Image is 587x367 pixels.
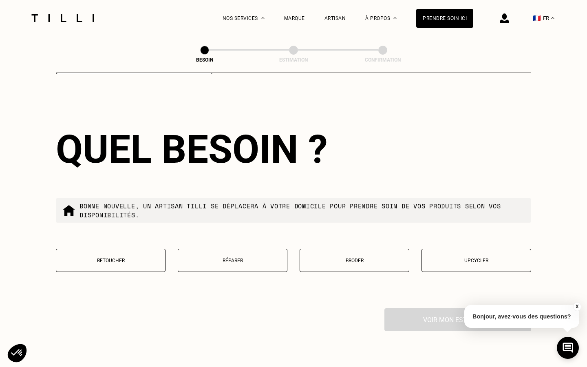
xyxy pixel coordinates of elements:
img: menu déroulant [551,17,554,19]
p: Broder [304,258,405,263]
img: icône connexion [500,13,509,23]
a: Prendre soin ici [416,9,473,28]
button: Upcycler [421,249,531,272]
p: Réparer [182,258,283,263]
span: 🇫🇷 [533,14,541,22]
button: Broder [300,249,409,272]
a: Artisan [324,15,346,21]
img: Menu déroulant à propos [393,17,397,19]
div: Besoin [164,57,245,63]
img: Menu déroulant [261,17,265,19]
p: Bonne nouvelle, un artisan tilli se déplacera à votre domicile pour prendre soin de vos produits ... [79,201,525,219]
img: Logo du service de couturière Tilli [29,14,97,22]
div: Estimation [253,57,334,63]
p: Retoucher [60,258,161,263]
button: Réparer [178,249,287,272]
img: commande à domicile [62,204,75,217]
p: Upcycler [426,258,527,263]
div: Quel besoin ? [56,126,531,172]
div: Confirmation [342,57,424,63]
button: Retoucher [56,249,166,272]
p: Bonjour, avez-vous des questions? [464,305,579,328]
a: Marque [284,15,305,21]
button: X [573,302,581,311]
